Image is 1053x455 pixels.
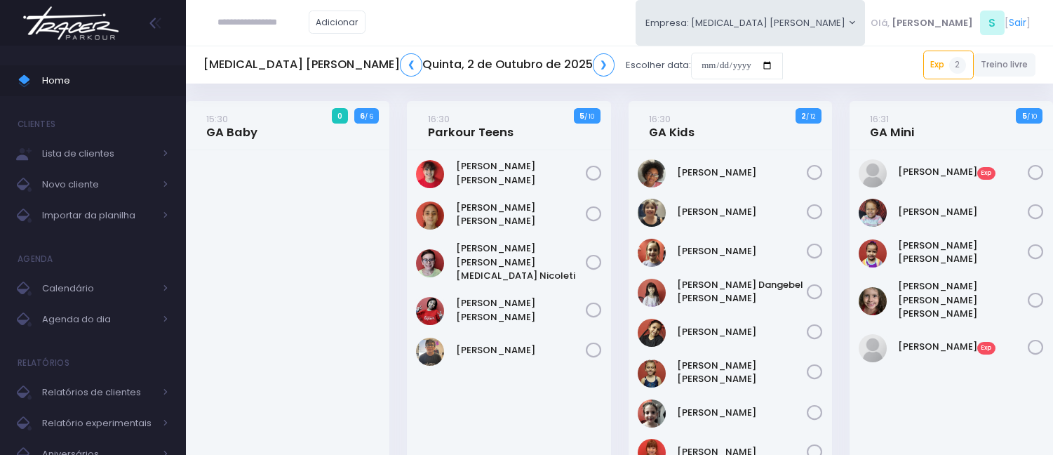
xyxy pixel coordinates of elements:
[1027,112,1037,121] small: / 10
[949,57,966,74] span: 2
[638,159,666,187] img: Giulia Coelho Mariano
[42,383,154,402] span: Relatórios de clientes
[42,279,154,298] span: Calendário
[416,202,444,230] img: Anna Júlia Roque Silva
[428,112,514,140] a: 16:30Parkour Teens
[859,199,887,227] img: Malu Souza de Carvalho
[638,360,666,388] img: Manuela Andrade Bertolla
[870,112,914,140] a: 16:31GA Mini
[859,334,887,362] img: Melissa Carrozza
[365,112,373,121] small: / 6
[898,205,1028,219] a: [PERSON_NAME]
[898,279,1028,321] a: [PERSON_NAME] [PERSON_NAME] [PERSON_NAME]
[870,112,889,126] small: 16:31
[18,110,55,138] h4: Clientes
[332,108,349,124] span: 0
[638,279,666,307] img: Larissa Teodoro Dangebel de Oliveira
[42,176,154,194] span: Novo cliente
[42,72,168,90] span: Home
[456,296,586,324] a: [PERSON_NAME] [PERSON_NAME]
[360,110,365,121] strong: 6
[203,49,783,81] div: Escolher data:
[677,325,807,339] a: [PERSON_NAME]
[974,53,1036,77] a: Treino livre
[456,343,586,357] a: [PERSON_NAME]
[923,51,974,79] a: Exp2
[977,167,995,180] span: Exp
[42,145,154,163] span: Lista de clientes
[649,112,695,140] a: 16:30GA Kids
[1009,15,1026,30] a: Sair
[42,206,154,225] span: Importar da planilha
[638,199,666,227] img: Heloisa Frederico Mota
[416,297,444,325] img: Lorena mie sato ayres
[801,110,806,121] strong: 2
[400,53,422,77] a: ❮
[416,338,444,366] img: Lucas figueiredo guedes
[898,340,1028,354] a: [PERSON_NAME]Exp
[456,242,586,283] a: [PERSON_NAME] [PERSON_NAME][MEDICAL_DATA] Nicoleti
[18,245,53,273] h4: Agenda
[18,349,69,377] h4: Relatórios
[206,112,228,126] small: 15:30
[416,249,444,277] img: João Vitor Fontan Nicoleti
[1022,110,1027,121] strong: 5
[416,160,444,188] img: Anna Helena Roque Silva
[203,53,615,77] h5: [MEDICAL_DATA] [PERSON_NAME] Quinta, 2 de Outubro de 2025
[638,400,666,428] img: Mariana Garzuzi Palma
[859,239,887,268] img: Maria Cecília Menezes Rodrigues
[309,11,366,34] a: Adicionar
[898,165,1028,179] a: [PERSON_NAME]Exp
[677,205,807,219] a: [PERSON_NAME]
[865,7,1035,39] div: [ ]
[456,201,586,228] a: [PERSON_NAME] [PERSON_NAME]
[980,11,1005,35] span: S
[677,359,807,386] a: [PERSON_NAME] [PERSON_NAME]
[677,166,807,180] a: [PERSON_NAME]
[871,16,890,30] span: Olá,
[42,310,154,329] span: Agenda do dia
[206,112,257,140] a: 15:30GA Baby
[898,239,1028,266] a: [PERSON_NAME] [PERSON_NAME]
[456,159,586,187] a: [PERSON_NAME] [PERSON_NAME]
[428,112,450,126] small: 16:30
[579,110,584,121] strong: 5
[892,16,973,30] span: [PERSON_NAME]
[593,53,615,77] a: ❯
[977,342,995,355] span: Exp
[859,287,887,315] img: Maria Helena Coelho Mariano
[638,319,666,347] img: Livia Baião Gomes
[677,406,807,420] a: [PERSON_NAME]
[649,112,671,126] small: 16:30
[677,278,807,305] a: [PERSON_NAME] Dangebel [PERSON_NAME]
[638,239,666,267] img: Lara Prado Pfefer
[42,414,154,433] span: Relatório experimentais
[859,159,887,187] img: Alice Carrozza
[584,112,594,121] small: / 10
[806,112,815,121] small: / 12
[677,244,807,258] a: [PERSON_NAME]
